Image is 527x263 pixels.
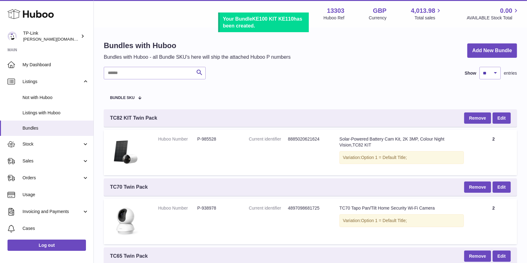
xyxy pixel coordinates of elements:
span: Listings [23,79,82,85]
img: TC70 Tapo Pan/Tilt Home Security Wi-Fi Camera [110,205,141,236]
a: Edit [493,112,511,124]
dt: Huboo Number [158,136,197,142]
dd: 4897098681725 [288,205,327,211]
p: Bundles with Huboo - all Bundle SKU's here will ship the attached Huboo P numbers [104,54,291,61]
strong: 13303 [327,7,344,15]
span: My Dashboard [23,62,89,68]
label: Show [465,70,476,76]
button: Remove [464,251,491,262]
span: AVAILABLE Stock Total [467,15,519,21]
div: Huboo Ref [324,15,344,21]
span: Listings with Huboo [23,110,89,116]
span: Usage [23,192,89,198]
b: KE100 KIT KE110 [252,16,294,22]
dt: Current identifier [249,136,288,142]
div: Currency [369,15,387,21]
a: Add New Bundle [467,43,517,58]
div: Variation: [339,151,464,164]
a: 4,013.98 Total sales [411,7,443,21]
div: Variation: [339,214,464,227]
span: 0.00 [500,7,512,15]
span: [PERSON_NAME][DOMAIN_NAME][EMAIL_ADDRESS][DOMAIN_NAME] [23,37,158,42]
span: TC65 Twin Pack [110,253,148,260]
dd: P-985528 [197,136,236,142]
span: Not with Huboo [23,95,89,101]
div: Solar-Powered Battery Cam Kit, 2K 3MP, Colour Night Vision,TC82 KIT [339,136,464,148]
strong: GBP [373,7,386,15]
td: 2 [470,199,517,244]
span: Invoicing and Payments [23,209,82,215]
dd: P-938978 [197,205,236,211]
div: TP-Link [23,30,79,42]
span: Orders [23,175,82,181]
span: TC82 KIT Twin Pack [110,115,157,122]
span: Sales [23,158,82,164]
span: 4,013.98 [411,7,435,15]
img: Solar-Powered Battery Cam Kit, 2K 3MP, Colour Night Vision,TC82 KIT [110,136,141,167]
a: Edit [493,251,511,262]
button: Remove [464,181,491,193]
span: entries [504,70,517,76]
span: Bundles [23,125,89,131]
a: Log out [8,240,86,251]
td: 2 [470,130,517,175]
h1: Bundles with Huboo [104,41,291,51]
dd: 8885020621624 [288,136,327,142]
dt: Huboo Number [158,205,197,211]
a: 0.00 AVAILABLE Stock Total [467,7,519,21]
button: Remove [464,112,491,124]
span: Bundle SKU [110,96,135,100]
a: Edit [493,181,511,193]
span: Option 1 = Default Title; [361,155,407,160]
dt: Current identifier [249,205,288,211]
span: TC70 Twin Pack [110,184,148,191]
div: Your Bundle has been created. [223,16,306,29]
span: Cases [23,226,89,231]
img: susie.li@tp-link.com [8,32,17,41]
div: TC70 Tapo Pan/Tilt Home Security Wi-Fi Camera [339,205,464,211]
span: Total sales [414,15,442,21]
span: Stock [23,141,82,147]
span: Option 1 = Default Title; [361,218,407,223]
